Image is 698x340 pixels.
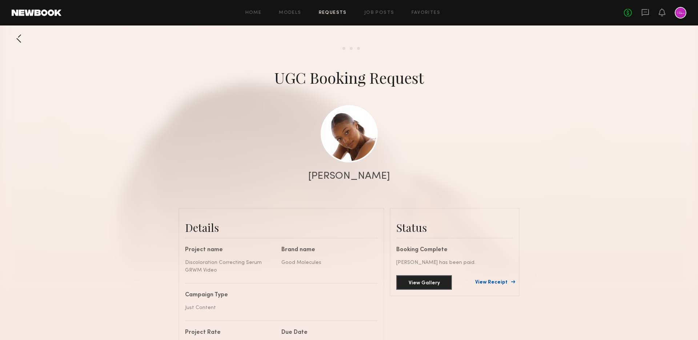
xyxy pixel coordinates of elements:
[396,220,513,235] div: Status
[279,11,301,15] a: Models
[308,171,390,181] div: [PERSON_NAME]
[185,292,372,298] div: Campaign Type
[245,11,262,15] a: Home
[274,67,424,88] div: UGC Booking Request
[364,11,394,15] a: Job Posts
[475,280,513,285] a: View Receipt
[412,11,440,15] a: Favorites
[185,259,276,274] div: Discoloration Correcting Serum GRWM Video
[396,247,513,253] div: Booking Complete
[396,259,513,266] div: [PERSON_NAME] has been paid.
[396,275,452,290] button: View Gallery
[185,330,276,336] div: Project Rate
[281,330,372,336] div: Due Date
[281,247,372,253] div: Brand name
[185,304,372,312] div: Just Content
[319,11,347,15] a: Requests
[185,247,276,253] div: Project name
[281,259,372,266] div: Good Molecules
[185,220,378,235] div: Details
